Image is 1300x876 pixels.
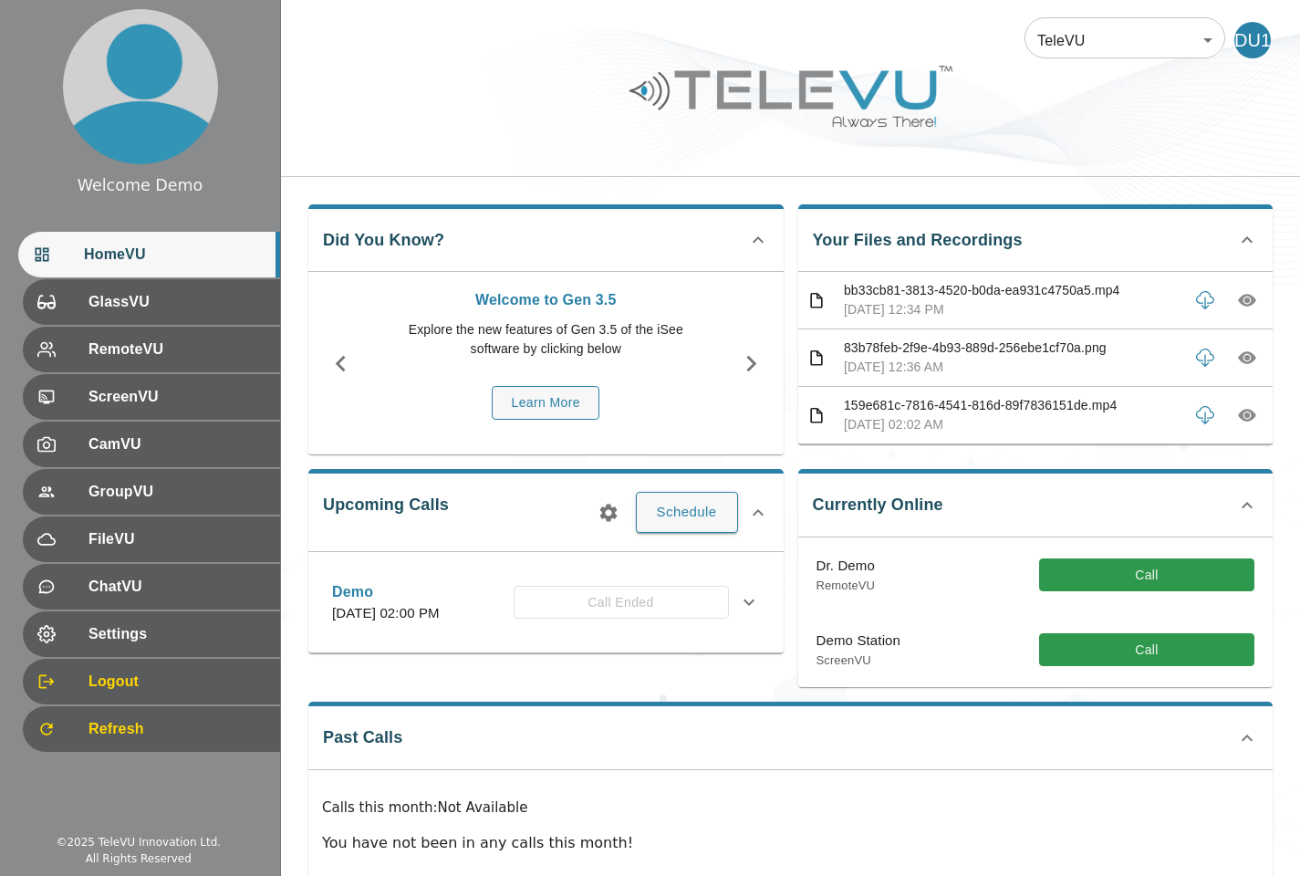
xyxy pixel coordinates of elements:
span: Refresh [88,718,265,740]
div: TeleVU [1024,15,1225,66]
div: Logout [23,659,280,704]
p: [DATE] 12:34 PM [844,300,1180,319]
p: [DATE] 02:00 PM [332,603,440,624]
div: FileVU [23,516,280,562]
div: RemoteVU [23,327,280,372]
span: Logout [88,671,265,693]
div: Settings [23,611,280,657]
div: Demo[DATE] 02:00 PMCall Ended [317,570,775,635]
span: ScreenVU [88,386,265,408]
p: Dr. Demo [816,556,876,577]
div: Refresh [23,706,280,752]
span: Settings [88,623,265,645]
button: Call [1039,633,1254,667]
div: ChatVU [23,564,280,610]
span: FileVU [88,528,265,550]
div: GlassVU [23,279,280,325]
div: DU1 [1234,22,1271,58]
button: Learn More [492,386,599,420]
p: Calls this month : Not Available [322,798,1259,819]
p: Demo Station [816,631,901,652]
p: ScreenVU [816,652,901,670]
p: Demo [332,581,440,603]
p: Explore the new features of Gen 3.5 of the iSee software by clicking below [382,320,710,359]
p: Welcome to Gen 3.5 [382,289,710,311]
img: Logo [627,58,955,134]
p: bb33cb81-3813-4520-b0da-ea931c4750a5.mp4 [844,281,1180,300]
p: 83b78feb-2f9e-4b93-889d-256ebe1cf70a.png [844,339,1180,358]
div: © 2025 TeleVU Innovation Ltd. [56,834,221,850]
p: 159e681c-7816-4541-816d-89f7836151de.mp4 [844,396,1180,415]
span: ChatVU [88,576,265,598]
button: Call [1039,558,1254,592]
p: [DATE] 02:02 AM [844,415,1180,434]
p: You have not been in any calls this month! [322,832,1259,854]
span: HomeVU [84,244,265,266]
img: profile.png [63,9,218,164]
p: [DATE] 12:36 AM [844,358,1180,377]
span: CamVU [88,433,265,455]
span: GroupVU [88,481,265,503]
p: RemoteVU [816,577,876,595]
div: HomeVU [18,232,280,277]
button: Schedule [636,492,738,532]
div: Welcome Demo [78,173,203,197]
div: All Rights Reserved [86,850,192,867]
div: CamVU [23,422,280,467]
div: ScreenVU [23,374,280,420]
div: GroupVU [23,469,280,515]
span: GlassVU [88,291,265,313]
span: RemoteVU [88,339,265,360]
